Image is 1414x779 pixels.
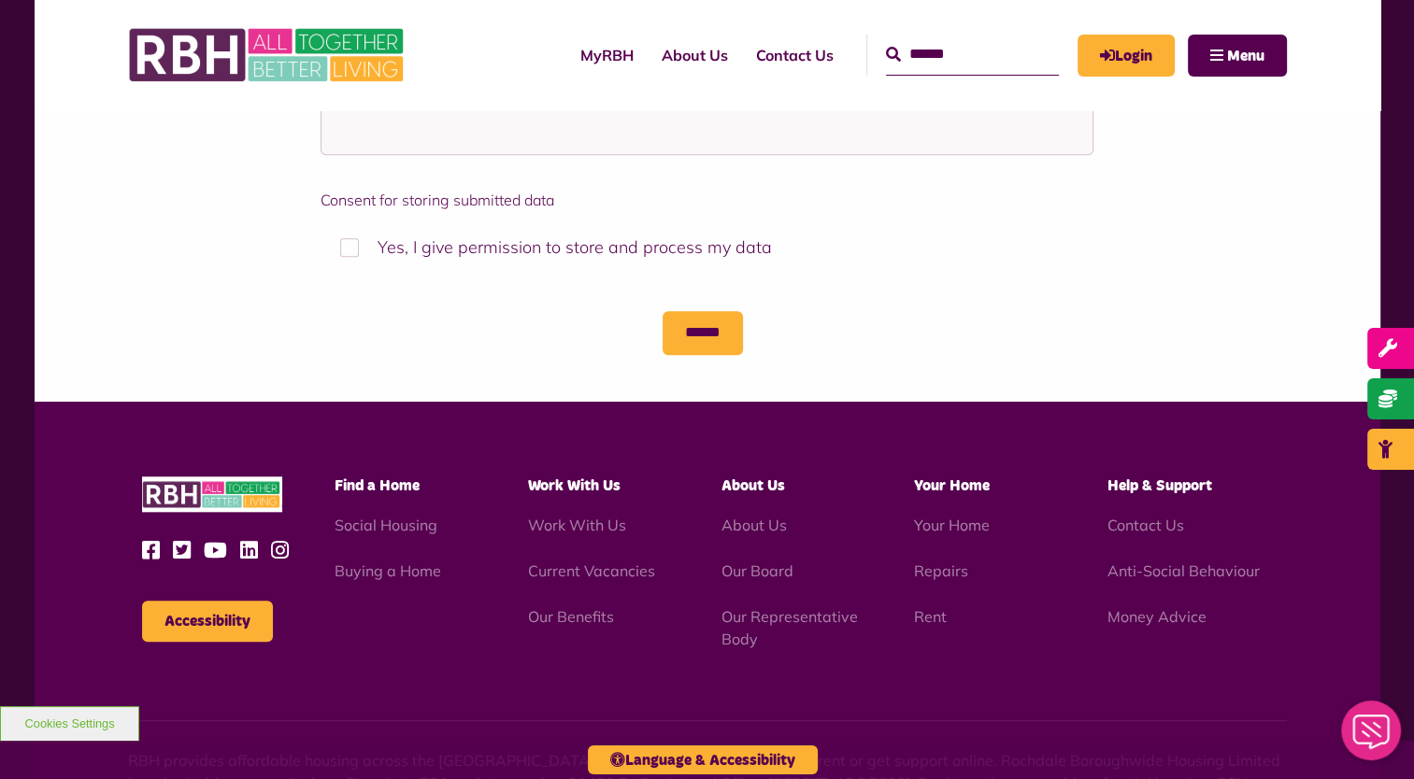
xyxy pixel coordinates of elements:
span: Find a Home [335,478,420,493]
span: Your Home [914,478,990,493]
a: Money Advice [1107,607,1207,626]
img: RBH [142,476,282,513]
a: Our Board [721,561,793,580]
a: Repairs [914,561,968,580]
a: MyRBH [1078,35,1175,77]
span: Work With Us [528,478,621,493]
a: MyRBH [566,30,648,80]
span: Menu [1227,49,1264,64]
a: Your Home [914,516,990,534]
iframe: Netcall Web Assistant for live chat [1330,695,1414,779]
span: About Us [721,478,784,493]
input: Search [886,35,1059,75]
a: Our Representative Body [721,607,857,648]
a: About Us [648,30,742,80]
a: About Us [721,516,786,534]
button: Accessibility [142,601,273,642]
a: Anti-Social Behaviour [1107,561,1260,580]
a: Contact Us [1107,516,1184,534]
a: Work With Us [528,516,626,534]
a: Buying a Home [335,561,441,580]
a: Rent [914,607,947,626]
a: Contact Us [742,30,848,80]
img: RBH [128,19,408,92]
button: Navigation [1188,35,1287,77]
span: Help & Support [1107,478,1212,493]
a: Social Housing - open in a new tab [335,516,437,534]
a: Our Benefits [528,607,614,626]
a: Current Vacancies [528,561,655,580]
input: Submit button [663,311,743,354]
label: Yes, I give permission to store and process my data [321,220,1093,274]
label: Consent for storing submitted data [321,189,1093,211]
button: Language & Accessibility [588,745,818,774]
